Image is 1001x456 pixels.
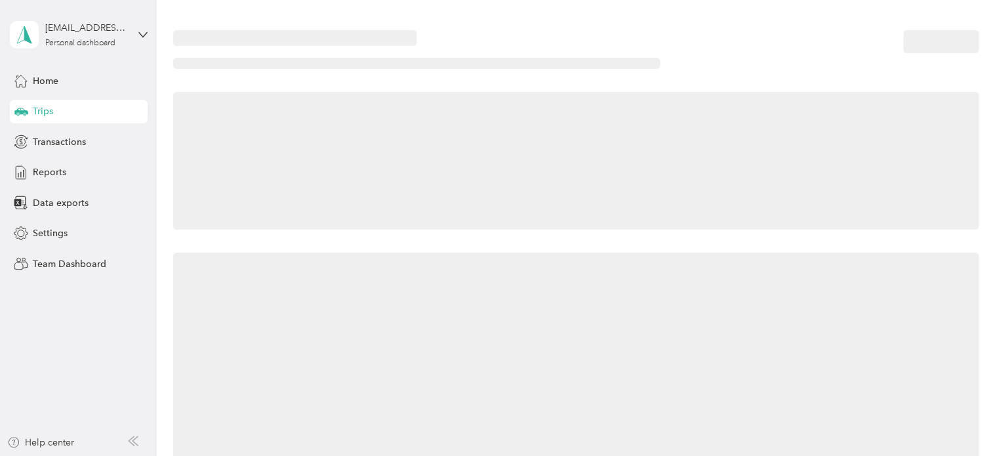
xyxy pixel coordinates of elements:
div: [EMAIL_ADDRESS][DOMAIN_NAME] [45,21,127,35]
span: Team Dashboard [33,257,106,271]
span: Settings [33,226,68,240]
span: Data exports [33,196,89,210]
span: Transactions [33,135,86,149]
span: Reports [33,165,66,179]
button: Help center [7,436,74,449]
span: Trips [33,104,53,118]
span: Home [33,74,58,88]
div: Personal dashboard [45,39,115,47]
iframe: Everlance-gr Chat Button Frame [928,383,1001,456]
